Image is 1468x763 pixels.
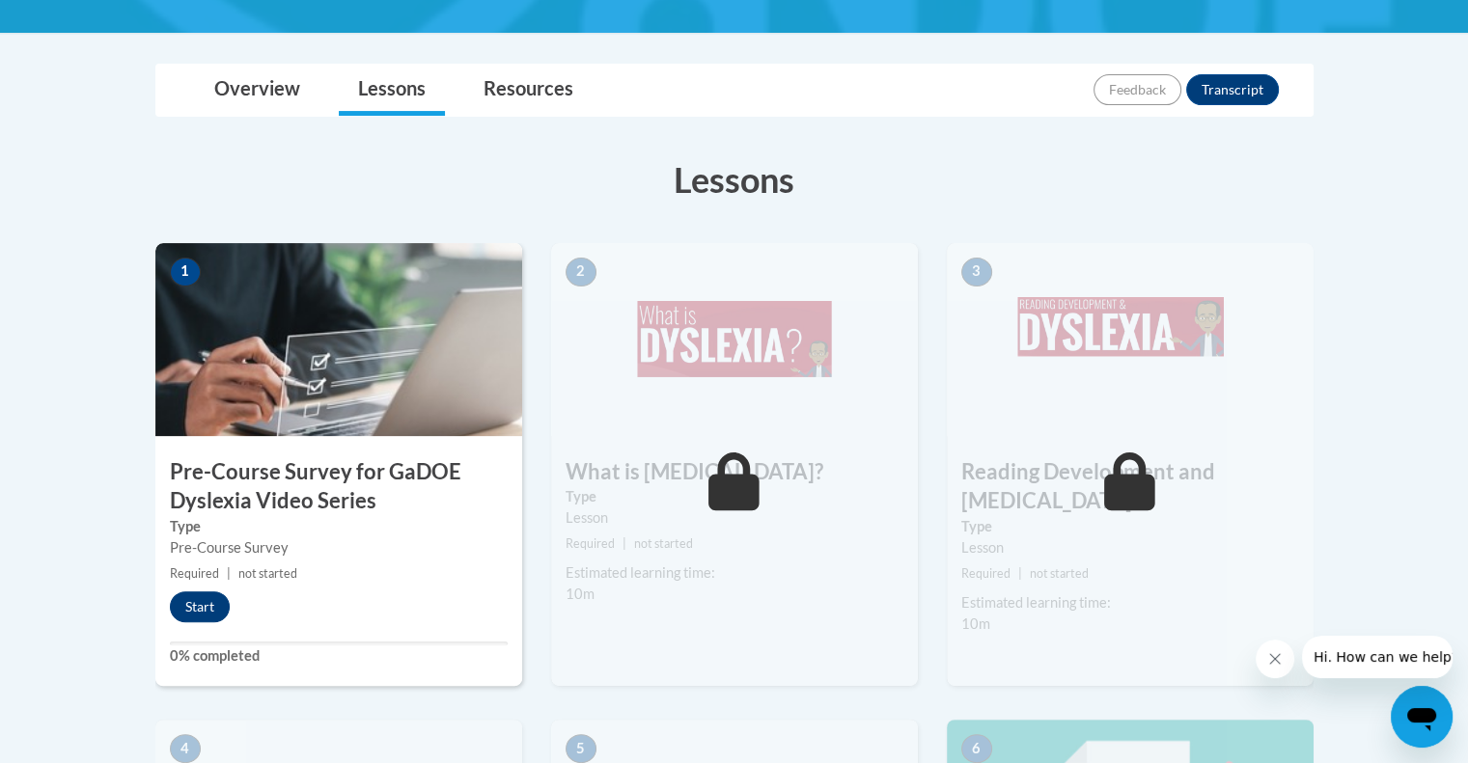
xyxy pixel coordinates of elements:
[961,258,992,286] span: 3
[227,566,231,581] span: |
[1186,74,1279,105] button: Transcript
[1391,686,1453,748] iframe: Button to launch messaging window
[961,566,1011,581] span: Required
[170,516,508,537] label: Type
[961,615,990,632] span: 10m
[634,536,693,551] span: not started
[623,536,626,551] span: |
[566,507,903,529] div: Lesson
[12,14,156,29] span: Hi. How can we help?
[170,537,508,559] div: Pre-Course Survey
[947,243,1314,436] img: Course Image
[195,65,319,116] a: Overview
[551,243,918,436] img: Course Image
[1302,636,1453,678] iframe: Message from company
[566,486,903,507] label: Type
[566,734,596,763] span: 5
[170,591,230,622] button: Start
[566,586,595,602] span: 10m
[961,516,1299,537] label: Type
[170,645,508,667] label: 0% completed
[464,65,593,116] a: Resources
[238,566,297,581] span: not started
[961,537,1299,559] div: Lesson
[961,592,1299,613] div: Estimated learning time:
[566,536,615,551] span: Required
[155,457,522,517] h3: Pre-Course Survey for GaDOE Dyslexia Video Series
[170,734,201,763] span: 4
[551,457,918,487] h3: What is [MEDICAL_DATA]?
[170,566,219,581] span: Required
[1030,566,1089,581] span: not started
[155,243,522,436] img: Course Image
[170,258,201,286] span: 1
[155,155,1314,204] h3: Lessons
[566,258,596,286] span: 2
[339,65,445,116] a: Lessons
[1256,640,1294,678] iframe: Close message
[1018,566,1022,581] span: |
[1094,74,1181,105] button: Feedback
[947,457,1314,517] h3: Reading Development and [MEDICAL_DATA]
[961,734,992,763] span: 6
[566,562,903,584] div: Estimated learning time:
